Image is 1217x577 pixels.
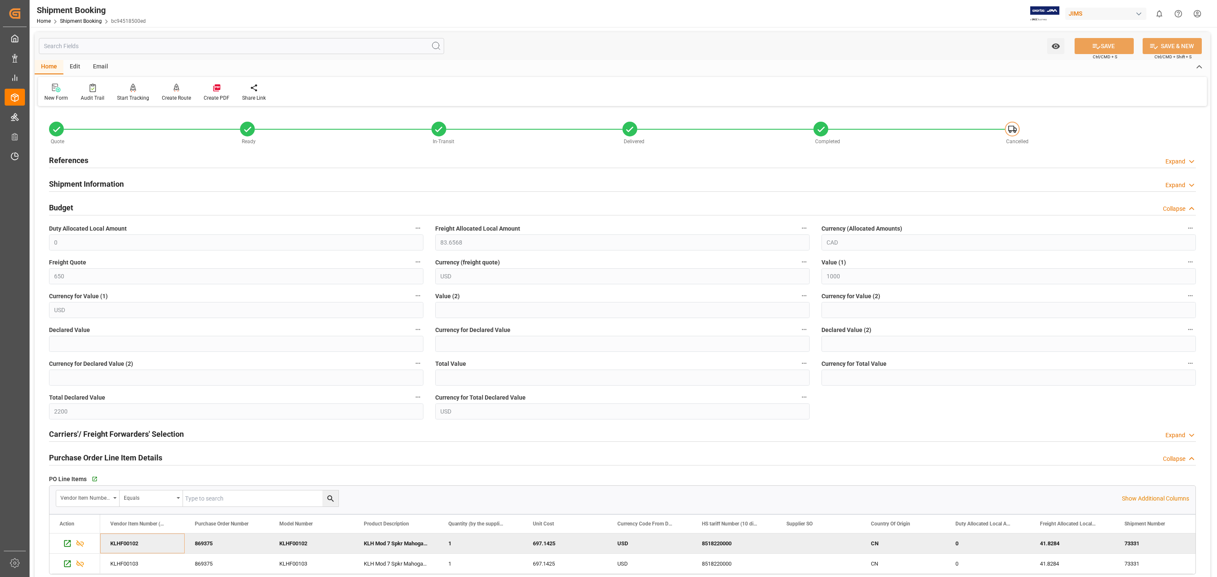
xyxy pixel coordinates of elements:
a: Shipment Booking [60,18,102,24]
span: Declared Value (2) [821,326,871,335]
button: open menu [120,490,183,506]
div: KLH Mod 7 Spkr Mahogany R (Ea) [354,533,438,553]
button: Freight Quote [412,256,423,267]
button: search button [322,490,338,506]
div: Vendor Item Number (By The Supplier) [60,492,110,502]
button: Help Center [1169,4,1188,23]
div: Collapse [1163,455,1185,463]
p: Show Additional Columns [1122,494,1189,503]
div: 0 [945,533,1030,553]
div: 8518220000 [692,533,776,553]
div: 41.8284 [1030,533,1114,553]
span: Freight Allocated Local Amount [1040,521,1097,527]
div: Expand [1165,157,1185,166]
a: Home [37,18,51,24]
div: Audit Trail [81,94,104,102]
span: Ctrl/CMD + S [1093,54,1117,60]
span: Currency (freight quote) [435,258,500,267]
button: Currency for Value (2) [1185,290,1196,301]
button: Value (1) [1185,256,1196,267]
span: Product Description [364,521,409,527]
div: Collapse [1163,204,1185,213]
img: Exertis%20JAM%20-%20Email%20Logo.jpg_1722504956.jpg [1030,6,1059,21]
button: JIMS [1065,5,1150,22]
span: Model Number [279,521,313,527]
span: Ready [242,139,256,144]
span: Total Declared Value [49,393,105,402]
div: 869375 [185,533,269,553]
div: Create Route [162,94,191,102]
button: open menu [56,490,120,506]
span: Total Value [435,359,466,368]
button: Currency (freight quote) [799,256,810,267]
button: Currency for Declared Value [799,324,810,335]
span: Currency for Total Declared Value [435,393,526,402]
span: Quote [51,139,64,144]
span: Value (2) [435,292,460,301]
div: Equals [124,492,174,502]
span: Quantity (by the supplier) [448,521,505,527]
button: Currency for Total Declared Value [799,392,810,403]
div: Home [35,60,63,74]
span: Duty Allocated Local Amount [955,521,1012,527]
span: Unit Cost [533,521,554,527]
span: Country Of Origin [871,521,910,527]
span: Completed [815,139,840,144]
div: USD [607,554,692,574]
div: KLHF00103 [269,554,354,574]
div: JIMS [1065,8,1146,20]
div: KLHF00102 [100,533,185,553]
div: Share Link [242,94,266,102]
span: In-Transit [433,139,454,144]
span: Declared Value [49,326,90,335]
div: KLH Mod 7 Spkr Mahogany L (Ea) [354,554,438,574]
h2: Carriers'/ Freight Forwarders' Selection [49,428,184,440]
button: Declared Value (2) [1185,324,1196,335]
span: Currency for Value (2) [821,292,880,301]
div: Email [87,60,115,74]
span: Currency for Total Value [821,359,887,368]
div: KLHF00103 [100,554,185,574]
div: 8518220000 [692,554,776,574]
button: Value (2) [799,290,810,301]
div: Press SPACE to select this row. [49,554,100,574]
div: Edit [63,60,87,74]
button: Total Value [799,358,810,369]
div: 41.8284 [1030,554,1114,574]
div: Expand [1165,431,1185,440]
button: show 0 new notifications [1150,4,1169,23]
span: Purchase Order Number [195,521,248,527]
h2: References [49,155,88,166]
button: Currency for Declared Value (2) [412,358,423,369]
span: Freight Allocated Local Amount [435,224,520,233]
span: Freight Quote [49,258,86,267]
span: Currency (Allocated Amounts) [821,224,902,233]
button: Declared Value [412,324,423,335]
div: 697.1425 [523,533,607,553]
span: PO Line Items [49,475,87,484]
div: 73331 [1114,554,1199,574]
button: Duty Allocated Local Amount [412,223,423,234]
button: open menu [1047,38,1064,54]
h2: Shipment Information [49,178,124,190]
div: USD [607,533,692,553]
div: CN [861,533,945,553]
input: Search Fields [39,38,444,54]
div: Expand [1165,181,1185,190]
button: SAVE & NEW [1143,38,1202,54]
div: Press SPACE to deselect this row. [49,533,100,554]
div: Shipment Booking [37,4,146,16]
span: Currency for Value (1) [49,292,108,301]
div: New Form [44,94,68,102]
button: Currency for Value (1) [412,290,423,301]
span: Currency for Declared Value [435,326,510,335]
div: 697.1425 [523,554,607,574]
span: Shipment Number [1124,521,1165,527]
div: 869375 [185,554,269,574]
span: Value (1) [821,258,846,267]
span: Vendor Item Number (By The Supplier) [110,521,167,527]
span: Delivered [624,139,644,144]
button: Total Declared Value [412,392,423,403]
button: Freight Allocated Local Amount [799,223,810,234]
button: Currency for Total Value [1185,358,1196,369]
